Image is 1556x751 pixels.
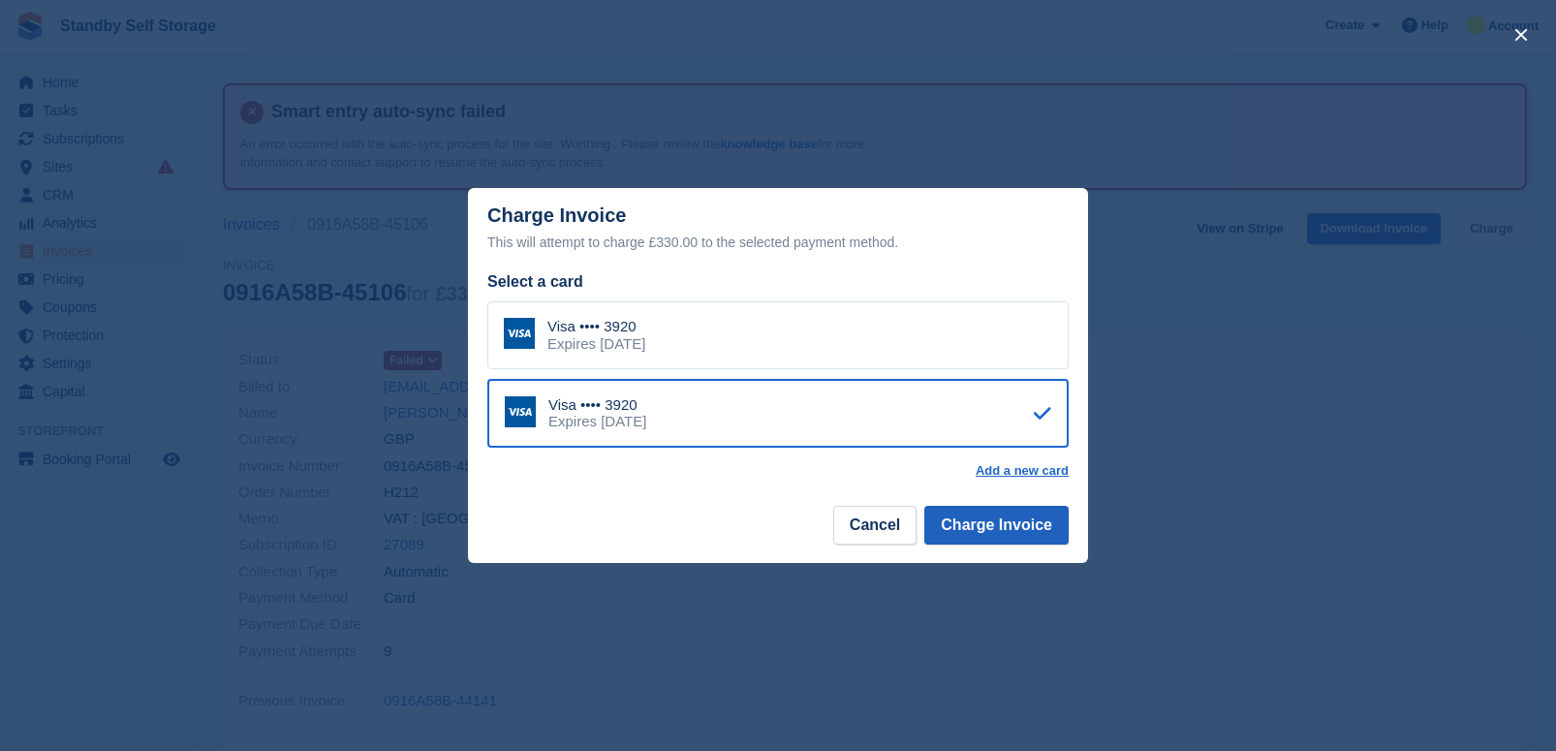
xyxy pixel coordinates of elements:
div: Visa •••• 3920 [547,318,645,335]
img: Visa Logo [505,396,536,427]
button: Cancel [833,506,917,545]
div: Select a card [487,270,1069,294]
div: This will attempt to charge £330.00 to the selected payment method. [487,231,1069,254]
div: Visa •••• 3920 [548,396,646,414]
div: Expires [DATE] [548,413,646,430]
div: Expires [DATE] [547,335,645,353]
img: Visa Logo [504,318,535,349]
div: Charge Invoice [487,204,1069,254]
button: close [1506,19,1537,50]
button: Charge Invoice [924,506,1069,545]
a: Add a new card [976,463,1069,479]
